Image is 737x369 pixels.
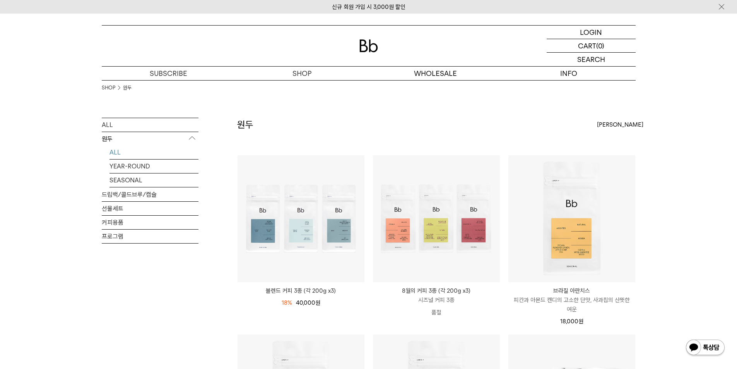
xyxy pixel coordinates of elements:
[580,26,602,39] p: LOGIN
[102,67,235,80] a: SUBSCRIBE
[578,39,596,52] p: CART
[508,286,635,314] a: 브라질 아란치스 피칸과 아몬드 캔디의 고소한 단맛, 사과칩의 산뜻한 여운
[282,298,292,307] div: 18%
[237,118,253,131] h2: 원두
[373,286,500,295] p: 8월의 커피 3종 (각 200g x3)
[373,295,500,305] p: 시즈널 커피 3종
[102,132,198,146] p: 원두
[359,39,378,52] img: 로고
[102,188,198,201] a: 드립백/콜드브루/캡슐
[373,155,500,282] img: 8월의 커피 3종 (각 200g x3)
[332,3,405,10] a: 신규 회원 가입 시 3,000원 할인
[597,120,643,129] span: [PERSON_NAME]
[596,39,604,52] p: (0)
[102,230,198,243] a: 프로그램
[235,67,369,80] a: SHOP
[508,155,635,282] img: 브라질 아란치스
[373,286,500,305] a: 8월의 커피 3종 (각 200g x3) 시즈널 커피 3종
[123,84,132,92] a: 원두
[508,286,635,295] p: 브라질 아란치스
[109,160,198,173] a: YEAR-ROUND
[577,53,605,66] p: SEARCH
[315,299,320,306] span: 원
[102,216,198,229] a: 커피용품
[502,67,636,80] p: INFO
[685,339,725,357] img: 카카오톡 채널 1:1 채팅 버튼
[109,173,198,187] a: SEASONAL
[109,146,198,159] a: ALL
[102,118,198,132] a: ALL
[547,26,636,39] a: LOGIN
[369,67,502,80] p: WHOLESALE
[578,318,583,325] span: 원
[373,305,500,320] p: 품절
[238,155,364,282] img: 블렌드 커피 3종 (각 200g x3)
[238,286,364,295] a: 블렌드 커피 3종 (각 200g x3)
[508,295,635,314] p: 피칸과 아몬드 캔디의 고소한 단맛, 사과칩의 산뜻한 여운
[102,84,115,92] a: SHOP
[560,318,583,325] span: 18,000
[296,299,320,306] span: 40,000
[547,39,636,53] a: CART (0)
[102,202,198,215] a: 선물세트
